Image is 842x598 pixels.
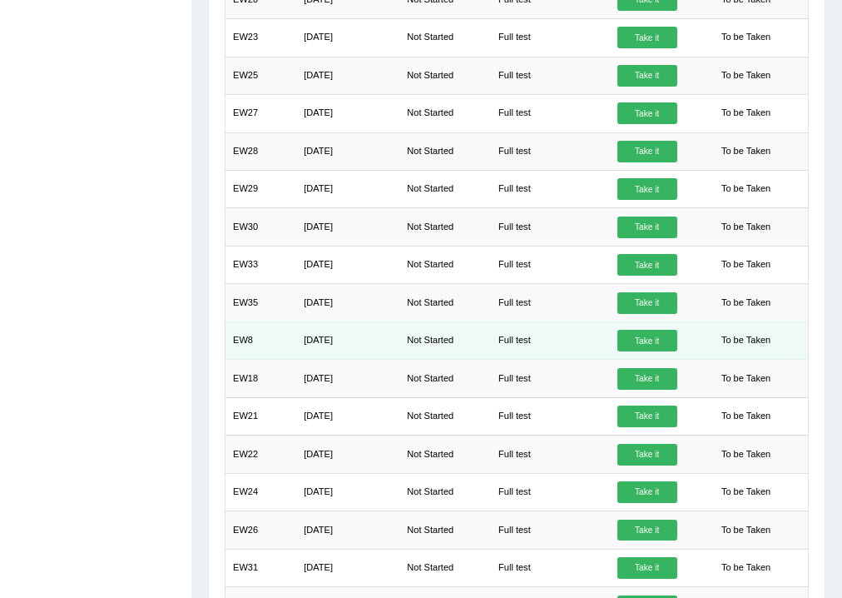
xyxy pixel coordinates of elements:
td: [DATE] [296,511,399,549]
td: Not Started [399,284,491,321]
td: Full test [491,360,610,397]
span: To be Taken [714,406,777,427]
span: To be Taken [714,557,777,579]
td: [DATE] [296,321,399,359]
a: Take it [617,557,677,579]
td: EW26 [225,511,296,549]
td: [DATE] [296,436,399,473]
td: EW24 [225,473,296,511]
a: Take it [617,292,677,314]
td: Not Started [399,246,491,283]
a: Take it [617,27,677,48]
td: [DATE] [296,284,399,321]
a: Take it [617,406,677,427]
span: To be Taken [714,481,777,503]
span: To be Taken [714,292,777,314]
td: Full test [491,246,610,283]
span: To be Taken [714,444,777,466]
td: EW27 [225,95,296,132]
td: [DATE] [296,19,399,57]
span: To be Taken [714,330,777,351]
a: Take it [617,254,677,276]
td: EW21 [225,397,296,435]
a: Take it [617,368,677,390]
span: To be Taken [714,27,777,49]
td: Full test [491,132,610,170]
a: Take it [617,65,677,87]
span: To be Taken [714,141,777,162]
td: EW35 [225,284,296,321]
a: Take it [617,330,677,351]
a: Take it [617,520,677,541]
td: Full test [491,511,610,549]
td: EW33 [225,246,296,283]
a: Take it [617,102,677,124]
td: Not Started [399,436,491,473]
a: Take it [617,444,677,466]
span: To be Taken [714,368,777,390]
span: To be Taken [714,65,777,87]
td: [DATE] [296,246,399,283]
td: Full test [491,57,610,94]
td: EW8 [225,321,296,359]
span: To be Taken [714,217,777,238]
a: Take it [617,217,677,238]
td: Full test [491,284,610,321]
td: [DATE] [296,360,399,397]
td: EW18 [225,360,296,397]
td: EW30 [225,208,296,246]
span: To be Taken [714,178,777,200]
td: Not Started [399,208,491,246]
td: Not Started [399,95,491,132]
td: [DATE] [296,95,399,132]
td: [DATE] [296,57,399,94]
td: EW25 [225,57,296,94]
td: Full test [491,208,610,246]
td: EW22 [225,436,296,473]
td: Full test [491,549,610,586]
td: Full test [491,397,610,435]
td: Full test [491,473,610,511]
span: To be Taken [714,103,777,125]
td: EW23 [225,19,296,57]
td: [DATE] [296,549,399,586]
td: Not Started [399,549,491,586]
a: Take it [617,178,677,200]
td: Not Started [399,19,491,57]
td: Not Started [399,397,491,435]
td: Full test [491,95,610,132]
td: Not Started [399,321,491,359]
td: Not Started [399,57,491,94]
span: To be Taken [714,254,777,276]
span: To be Taken [714,520,777,541]
td: [DATE] [296,397,399,435]
a: Take it [617,141,677,162]
td: Not Started [399,170,491,207]
td: Full test [491,436,610,473]
a: Take it [617,481,677,503]
td: Not Started [399,360,491,397]
td: Not Started [399,132,491,170]
td: [DATE] [296,170,399,207]
td: EW29 [225,170,296,207]
td: Full test [491,170,610,207]
td: EW31 [225,549,296,586]
td: Not Started [399,473,491,511]
td: [DATE] [296,132,399,170]
td: Full test [491,321,610,359]
td: Not Started [399,511,491,549]
td: Full test [491,19,610,57]
td: [DATE] [296,208,399,246]
td: EW28 [225,132,296,170]
td: [DATE] [296,473,399,511]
